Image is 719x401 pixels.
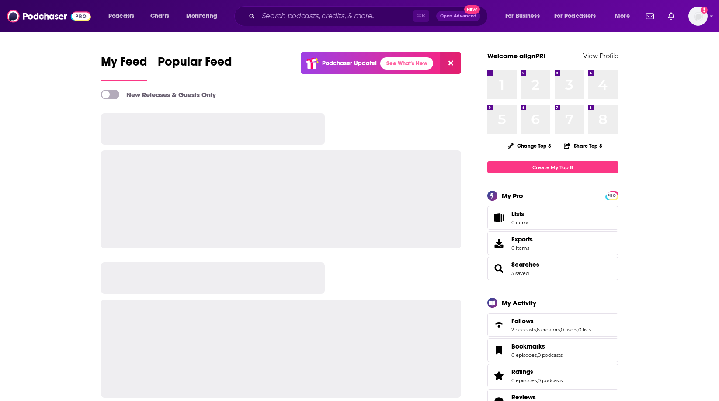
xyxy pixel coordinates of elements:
span: Reviews [511,393,536,401]
span: Bookmarks [511,342,545,350]
div: My Pro [502,192,523,200]
a: PRO [607,192,617,199]
a: Follows [511,317,591,325]
a: Reviews [511,393,563,401]
a: Follows [490,319,508,331]
span: My Feed [101,54,147,74]
a: 0 podcasts [538,352,563,358]
span: Charts [150,10,169,22]
span: Follows [511,317,534,325]
p: Podchaser Update! [322,59,377,67]
a: Show notifications dropdown [664,9,678,24]
span: Exports [511,235,533,243]
div: My Activity [502,299,536,307]
input: Search podcasts, credits, & more... [258,9,413,23]
span: , [577,327,578,333]
span: New [464,5,480,14]
a: 0 lists [578,327,591,333]
button: open menu [549,9,609,23]
span: Follows [487,313,618,337]
a: Searches [511,261,539,268]
a: Create My Top 8 [487,161,618,173]
span: , [536,327,537,333]
a: Show notifications dropdown [643,9,657,24]
button: open menu [499,9,551,23]
img: Podchaser - Follow, Share and Rate Podcasts [7,8,91,24]
img: User Profile [688,7,708,26]
a: New Releases & Guests Only [101,90,216,99]
span: More [615,10,630,22]
a: Charts [145,9,174,23]
span: Searches [487,257,618,280]
span: Open Advanced [440,14,476,18]
span: Exports [490,237,508,249]
a: See What's New [380,57,433,70]
a: My Feed [101,54,147,81]
a: 0 episodes [511,377,537,384]
a: 3 saved [511,270,529,276]
span: Ratings [511,368,533,376]
span: Monitoring [186,10,217,22]
a: Lists [487,206,618,230]
span: PRO [607,192,617,199]
a: View Profile [583,52,618,60]
svg: Add a profile image [701,7,708,14]
button: Open AdvancedNew [436,11,480,21]
span: For Business [505,10,540,22]
span: Podcasts [108,10,134,22]
a: Ratings [490,370,508,382]
span: , [560,327,561,333]
a: Bookmarks [490,344,508,356]
span: Bookmarks [487,338,618,362]
span: For Podcasters [554,10,596,22]
a: 2 podcasts [511,327,536,333]
a: Searches [490,262,508,275]
button: Share Top 8 [563,137,603,154]
a: 0 podcasts [538,377,563,384]
a: Exports [487,231,618,255]
span: Ratings [487,364,618,387]
a: 0 users [561,327,577,333]
button: open menu [102,9,146,23]
span: Logged in as alignPR [688,7,708,26]
span: , [537,352,538,358]
span: Lists [511,210,529,218]
button: open menu [609,9,641,23]
a: 6 creators [537,327,560,333]
a: Bookmarks [511,342,563,350]
a: Popular Feed [158,54,232,81]
button: Change Top 8 [503,140,557,151]
span: 0 items [511,245,533,251]
div: Search podcasts, credits, & more... [243,6,496,26]
span: 0 items [511,220,529,226]
a: 0 episodes [511,352,537,358]
span: Popular Feed [158,54,232,74]
span: Lists [490,212,508,224]
a: Welcome alignPR! [487,52,545,60]
a: Ratings [511,368,563,376]
button: Show profile menu [688,7,708,26]
button: open menu [180,9,229,23]
span: Lists [511,210,524,218]
span: , [537,377,538,384]
span: ⌘ K [413,10,429,22]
